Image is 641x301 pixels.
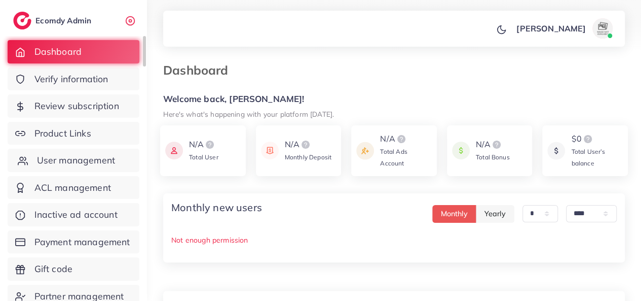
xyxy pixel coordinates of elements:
[35,16,94,25] h2: Ecomdy Admin
[8,68,139,91] a: Verify information
[452,139,470,162] img: icon payment
[511,18,617,39] a: [PERSON_NAME]avatar
[432,205,476,223] button: Monthly
[34,45,82,58] span: Dashboard
[8,176,139,199] a: ACL management
[491,139,503,151] img: logo
[571,148,605,167] span: Total User’s balance
[8,122,139,145] a: Product Links
[34,262,72,276] span: Gift code
[547,133,565,169] img: icon payment
[171,234,617,246] p: Not enough permission
[13,12,94,29] a: logoEcomdy Admin
[285,153,331,161] span: Monthly Deposit
[171,202,262,214] h4: Monthly new users
[8,40,139,63] a: Dashboard
[476,205,514,223] button: Yearly
[34,127,91,140] span: Product Links
[163,110,334,118] small: Here's what's happening with your platform [DATE].
[34,99,119,113] span: Review subscription
[13,12,31,29] img: logo
[163,63,236,78] h3: Dashboard
[476,153,510,161] span: Total Bonus
[582,133,594,145] img: logo
[204,139,216,151] img: logo
[8,257,139,281] a: Gift code
[8,203,139,226] a: Inactive ad account
[476,139,510,151] div: N/A
[8,230,139,254] a: Payment management
[163,94,625,105] h5: Welcome back, [PERSON_NAME]!
[516,22,586,35] p: [PERSON_NAME]
[380,133,432,145] div: N/A
[395,133,407,145] img: logo
[165,139,183,162] img: icon payment
[285,139,331,151] div: N/A
[34,236,130,249] span: Payment management
[189,153,218,161] span: Total User
[34,73,108,86] span: Verify information
[571,133,623,145] div: $0
[8,149,139,172] a: User management
[592,18,613,39] img: avatar
[380,148,407,167] span: Total Ads Account
[261,139,279,162] img: icon payment
[8,94,139,118] a: Review subscription
[189,139,218,151] div: N/A
[299,139,312,151] img: logo
[37,154,115,167] span: User management
[34,181,111,194] span: ACL management
[356,133,374,169] img: icon payment
[34,208,118,221] span: Inactive ad account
